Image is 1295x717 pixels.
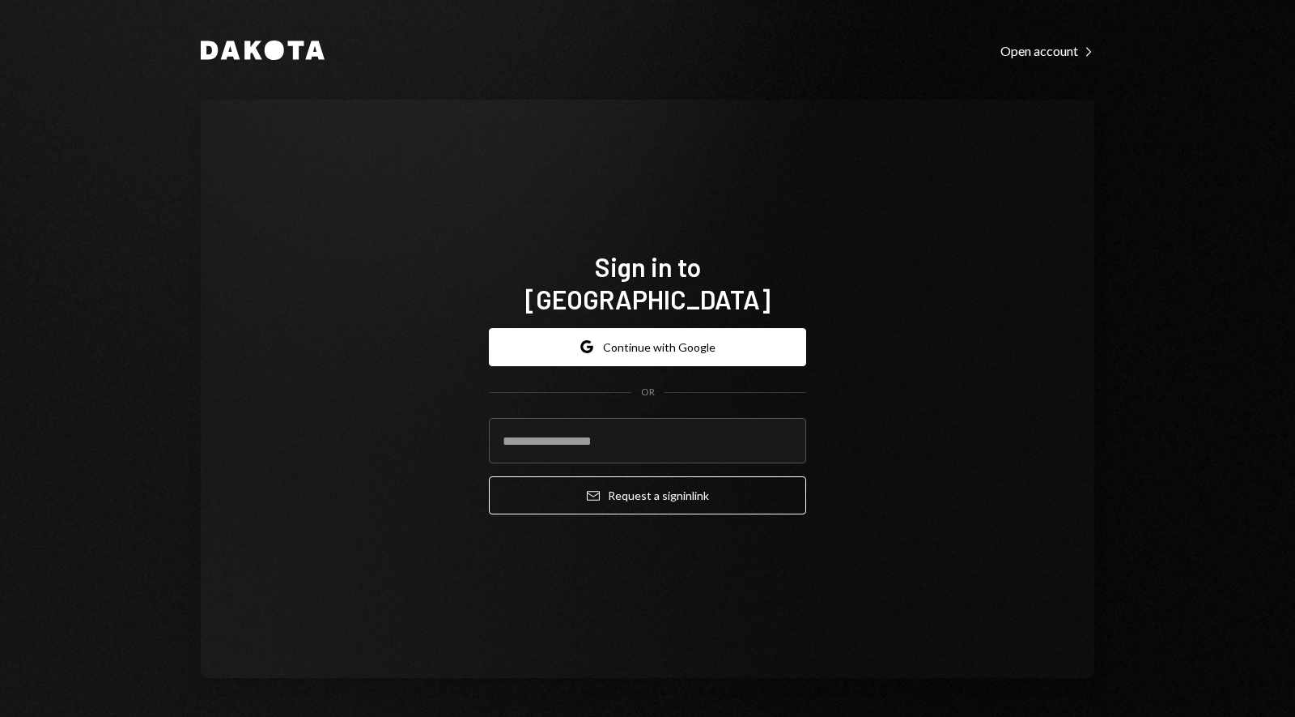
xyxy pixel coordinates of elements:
[1000,41,1094,59] a: Open account
[489,476,806,514] button: Request a signinlink
[489,328,806,366] button: Continue with Google
[489,250,806,315] h1: Sign in to [GEOGRAPHIC_DATA]
[641,386,655,399] div: OR
[1000,43,1094,59] div: Open account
